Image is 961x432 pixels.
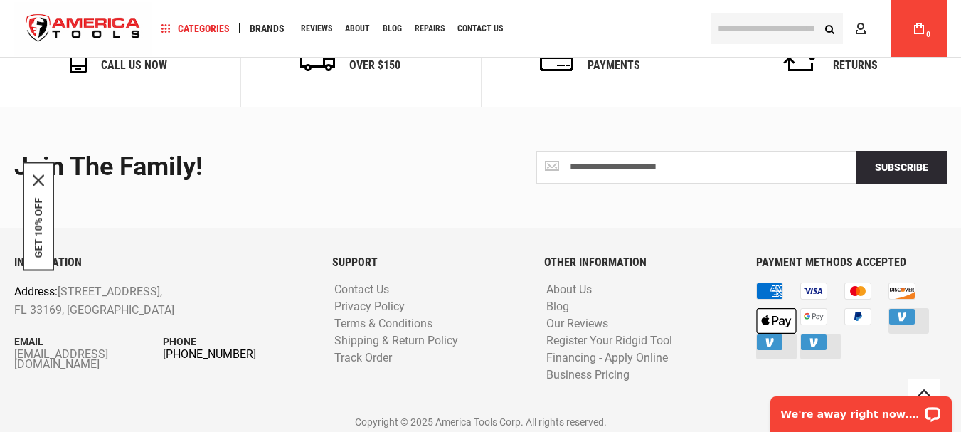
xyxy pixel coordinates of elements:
[163,349,312,359] a: [PHONE_NUMBER]
[33,197,44,258] button: GET 10% OFF
[243,19,291,38] a: Brands
[543,317,612,331] a: Our Reviews
[33,174,44,186] button: Close
[383,24,402,33] span: Blog
[926,31,930,38] span: 0
[345,24,370,33] span: About
[457,24,503,33] span: Contact Us
[331,334,462,348] a: Shipping & Return Policy
[14,283,252,319] p: [STREET_ADDRESS], FL 33169, [GEOGRAPHIC_DATA]
[756,256,947,269] h6: PAYMENT METHODS ACCEPTED
[543,369,633,382] a: Business Pricing
[856,151,947,184] button: Subscribe
[33,174,44,186] svg: close icon
[339,19,376,38] a: About
[543,334,676,348] a: Register Your Ridgid Tool
[349,46,421,71] h6: Free Shipping Over $150
[544,256,735,269] h6: OTHER INFORMATION
[408,19,451,38] a: Repairs
[588,46,662,71] h6: secure & fast payments
[14,256,311,269] h6: INFORMATION
[875,162,928,173] span: Subscribe
[331,283,393,297] a: Contact Us
[543,283,595,297] a: About Us
[14,153,470,181] div: Join the Family!
[543,352,671,365] a: Financing - Apply Online
[14,2,152,56] img: America Tools
[14,2,152,56] a: store logo
[376,19,408,38] a: Blog
[294,19,339,38] a: Reviews
[451,19,509,38] a: Contact Us
[14,414,947,430] p: Copyright © 2025 America Tools Corp. All rights reserved.
[543,300,573,314] a: Blog
[155,19,236,38] a: Categories
[101,46,170,71] h6: 24/7 support call us now
[331,317,436,331] a: Terms & Conditions
[14,285,58,298] span: Address:
[14,334,163,349] p: Email
[163,334,312,349] p: Phone
[331,352,395,365] a: Track Order
[761,387,961,432] iframe: LiveChat chat widget
[161,23,230,33] span: Categories
[14,349,163,369] a: [EMAIL_ADDRESS][DOMAIN_NAME]
[332,256,523,269] h6: SUPPORT
[301,24,332,33] span: Reviews
[816,15,843,42] button: Search
[331,300,408,314] a: Privacy Policy
[833,46,899,71] h6: Hassle-Free Returns
[250,23,285,33] span: Brands
[415,24,445,33] span: Repairs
